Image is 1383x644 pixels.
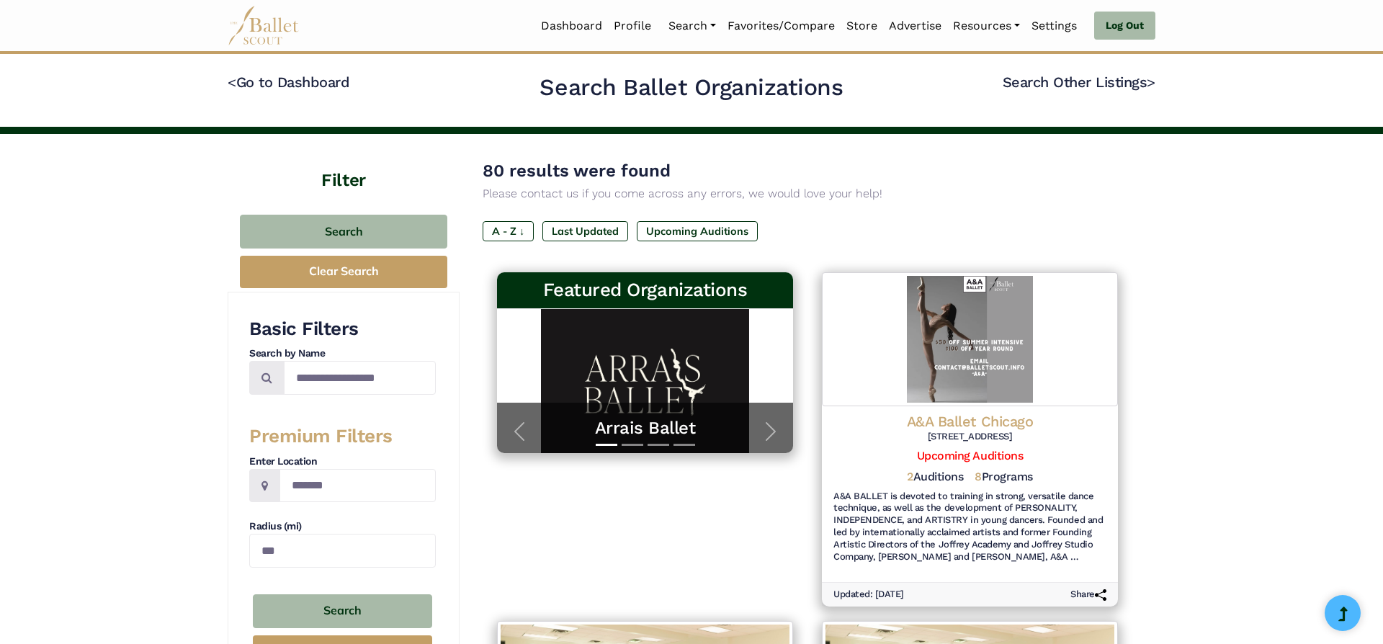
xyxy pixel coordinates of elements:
[907,470,963,485] h5: Auditions
[673,437,695,453] button: Slide 4
[249,519,436,534] h4: Radius (mi)
[240,215,447,249] button: Search
[509,278,782,303] h3: Featured Organizations
[637,221,758,241] label: Upcoming Auditions
[648,437,669,453] button: Slide 3
[540,73,843,103] h2: Search Ballet Organizations
[975,470,982,483] span: 8
[284,361,436,395] input: Search by names...
[228,134,460,193] h4: Filter
[1094,12,1155,40] a: Log Out
[975,470,1033,485] h5: Programs
[841,11,883,41] a: Store
[622,437,643,453] button: Slide 2
[917,449,1023,462] a: Upcoming Auditions
[907,470,913,483] span: 2
[535,11,608,41] a: Dashboard
[483,161,671,181] span: 80 results were found
[833,412,1106,431] h4: A&A Ballet Chicago
[228,73,349,91] a: <Go to Dashboard
[883,11,947,41] a: Advertise
[253,594,432,628] button: Search
[947,11,1026,41] a: Resources
[249,424,436,449] h3: Premium Filters
[1070,589,1106,601] h6: Share
[483,184,1132,203] p: Please contact us if you come across any errors, we would love your help!
[833,431,1106,443] h6: [STREET_ADDRESS]
[240,256,447,288] button: Clear Search
[249,346,436,361] h4: Search by Name
[608,11,657,41] a: Profile
[833,491,1106,563] h6: A&A BALLET is devoted to training in strong, versatile dance technique, as well as the developmen...
[542,221,628,241] label: Last Updated
[1003,73,1155,91] a: Search Other Listings>
[279,469,436,503] input: Location
[833,589,904,601] h6: Updated: [DATE]
[483,221,534,241] label: A - Z ↓
[1147,73,1155,91] code: >
[228,73,236,91] code: <
[511,417,779,439] a: Arrais Ballet
[596,437,617,453] button: Slide 1
[1026,11,1083,41] a: Settings
[249,317,436,341] h3: Basic Filters
[822,272,1118,406] img: Logo
[249,455,436,469] h4: Enter Location
[722,11,841,41] a: Favorites/Compare
[663,11,722,41] a: Search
